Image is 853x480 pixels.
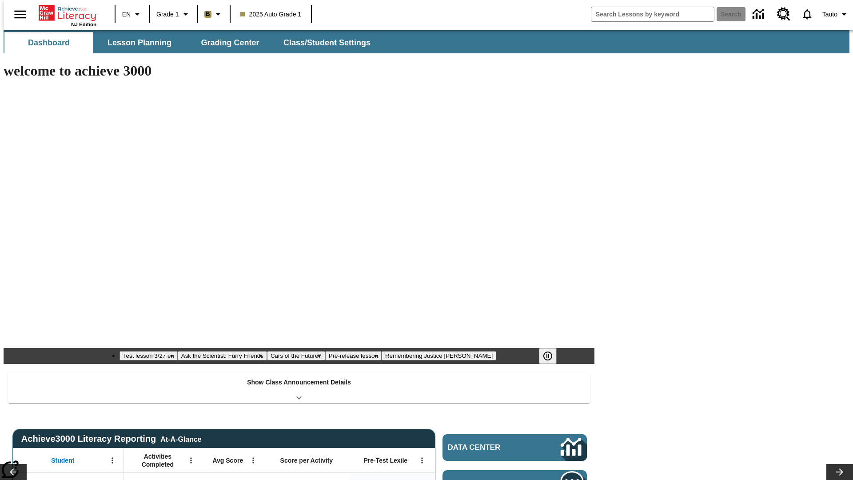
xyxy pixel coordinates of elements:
[178,351,267,360] button: Slide 2 Ask the Scientist: Furry Friends
[240,10,302,19] span: 2025 Auto Grade 1
[21,434,202,444] span: Achieve3000 Literacy Reporting
[822,10,837,19] span: Tauto
[325,351,382,360] button: Slide 4 Pre-release lesson
[819,6,853,22] button: Profile/Settings
[28,38,70,48] span: Dashboard
[201,6,227,22] button: Boost Class color is light brown. Change class color
[4,63,594,79] h1: welcome to achieve 3000
[591,7,714,21] input: search field
[539,348,557,364] button: Pause
[106,454,119,467] button: Open Menu
[747,2,772,27] a: Data Center
[186,32,275,53] button: Grading Center
[382,351,496,360] button: Slide 5 Remembering Justice O'Connor
[539,348,566,364] div: Pause
[153,6,195,22] button: Grade: Grade 1, Select a grade
[212,456,243,464] span: Avg Score
[442,434,587,461] a: Data Center
[39,4,96,22] a: Home
[4,32,93,53] button: Dashboard
[772,2,796,26] a: Resource Center, Will open in new tab
[39,3,96,27] div: Home
[156,10,179,19] span: Grade 1
[95,32,184,53] button: Lesson Planning
[364,456,408,464] span: Pre-Test Lexile
[796,3,819,26] a: Notifications
[118,6,147,22] button: Language: EN, Select a language
[201,38,259,48] span: Grading Center
[71,22,96,27] span: NJ Edition
[206,8,210,20] span: B
[4,30,849,53] div: SubNavbar
[51,456,74,464] span: Student
[160,434,201,444] div: At-A-Glance
[267,351,325,360] button: Slide 3 Cars of the Future?
[120,351,178,360] button: Slide 1 Test lesson 3/27 en
[8,372,590,403] div: Show Class Announcement Details
[7,1,33,28] button: Open side menu
[4,32,379,53] div: SubNavbar
[184,454,198,467] button: Open Menu
[247,454,260,467] button: Open Menu
[128,452,187,468] span: Activities Completed
[247,378,351,387] p: Show Class Announcement Details
[280,456,333,464] span: Score per Activity
[276,32,378,53] button: Class/Student Settings
[108,38,171,48] span: Lesson Planning
[122,10,131,19] span: EN
[415,454,429,467] button: Open Menu
[283,38,371,48] span: Class/Student Settings
[448,443,531,452] span: Data Center
[826,464,853,480] button: Lesson carousel, Next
